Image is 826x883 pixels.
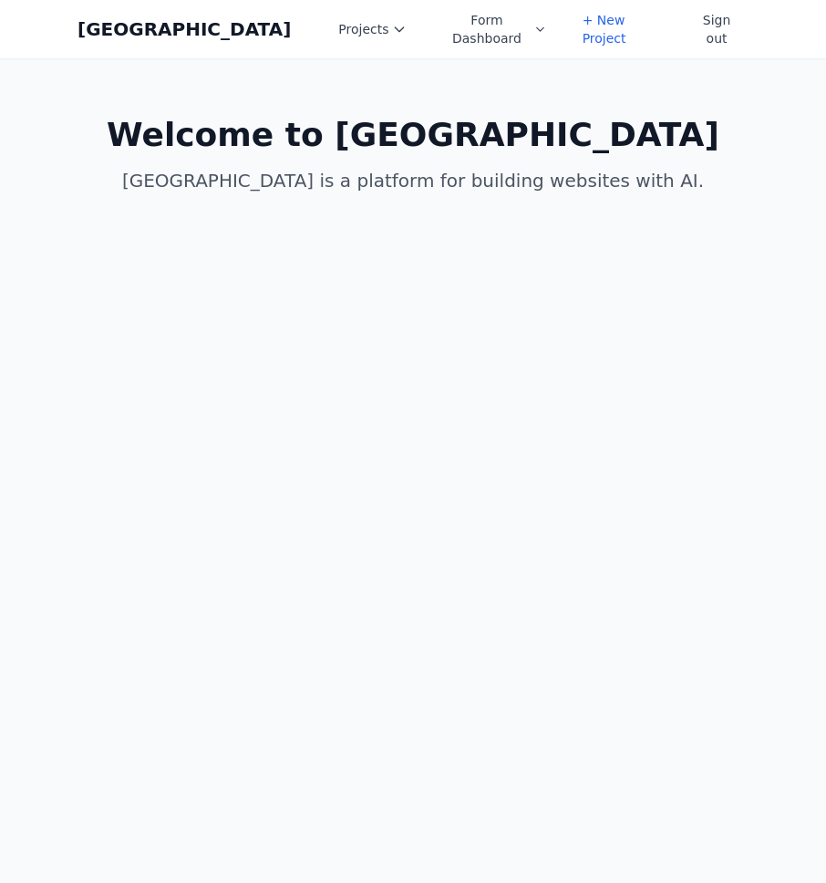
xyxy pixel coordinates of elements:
button: Projects [327,13,418,46]
button: Form Dashboard [432,4,556,55]
p: [GEOGRAPHIC_DATA] is a platform for building websites with AI. [77,168,749,193]
a: [GEOGRAPHIC_DATA] [77,16,291,42]
a: + New Project [572,4,670,55]
h1: Welcome to [GEOGRAPHIC_DATA] [77,117,749,153]
button: Sign out [685,4,749,55]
